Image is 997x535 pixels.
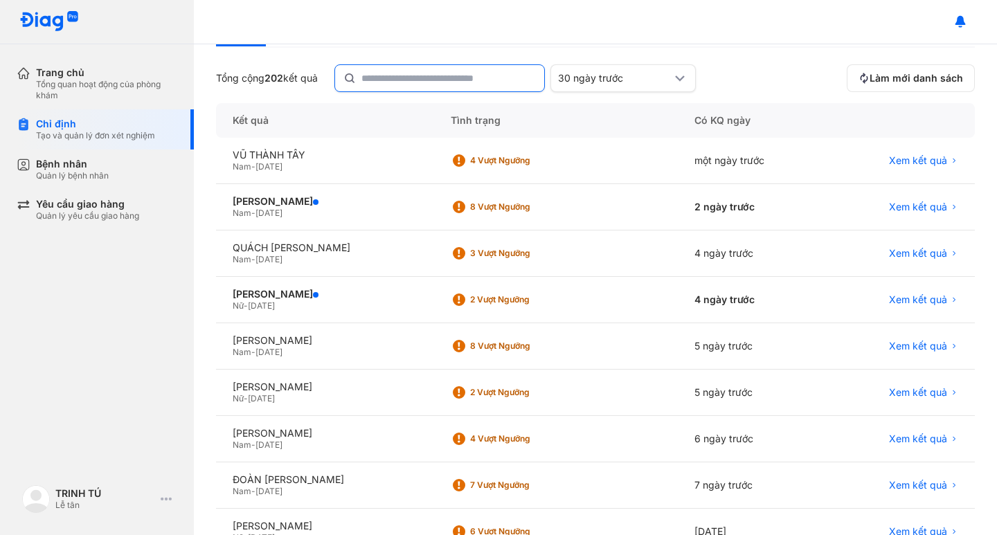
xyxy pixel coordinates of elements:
span: [DATE] [255,439,282,450]
div: Có KQ ngày [678,103,827,138]
span: Xem kết quả [889,479,947,491]
span: Nam [233,439,251,450]
div: 8 Vượt ngưỡng [470,341,581,352]
div: [PERSON_NAME] [233,381,417,393]
div: 3 Vượt ngưỡng [470,248,581,259]
span: - [251,486,255,496]
div: Yêu cầu giao hàng [36,198,139,210]
div: 8 Vượt ngưỡng [470,201,581,212]
div: 30 ngày trước [558,72,672,84]
span: Xem kết quả [889,433,947,445]
div: 2 Vượt ngưỡng [470,387,581,398]
div: Tình trạng [434,103,678,138]
span: - [244,300,248,311]
div: 2 ngày trước [678,184,827,230]
div: ĐOÀN [PERSON_NAME] [233,473,417,486]
div: 5 ngày trước [678,323,827,370]
button: Làm mới danh sách [847,64,975,92]
div: 2 Vượt ngưỡng [470,294,581,305]
span: Nam [233,254,251,264]
span: - [251,161,255,172]
div: Quản lý yêu cầu giao hàng [36,210,139,221]
span: [DATE] [255,486,282,496]
div: 4 ngày trước [678,230,827,277]
div: 7 Vượt ngưỡng [470,480,581,491]
div: [PERSON_NAME] [233,427,417,439]
div: 4 Vượt ngưỡng [470,155,581,166]
span: [DATE] [255,254,282,264]
span: Nam [233,347,251,357]
div: 7 ngày trước [678,462,827,509]
div: QUÁCH [PERSON_NAME] [233,242,417,254]
div: TRINH TÚ [55,487,155,500]
span: Xem kết quả [889,247,947,260]
div: [PERSON_NAME] [233,288,417,300]
span: [DATE] [248,300,275,311]
div: một ngày trước [678,138,827,184]
div: [PERSON_NAME] [233,334,417,347]
span: [DATE] [248,393,275,403]
div: Quản lý bệnh nhân [36,170,109,181]
div: 5 ngày trước [678,370,827,416]
span: Làm mới danh sách [870,72,963,84]
span: Xem kết quả [889,293,947,306]
div: Tổng quan hoạt động của phòng khám [36,79,177,101]
span: 202 [264,72,283,84]
span: - [251,347,255,357]
span: Nam [233,161,251,172]
div: Kết quả [216,103,434,138]
div: 4 Vượt ngưỡng [470,433,581,444]
span: - [251,208,255,218]
div: Lễ tân [55,500,155,511]
img: logo [19,11,79,33]
div: Tổng cộng kết quả [216,72,318,84]
span: - [251,254,255,264]
span: Nữ [233,300,244,311]
span: Nam [233,486,251,496]
div: Trang chủ [36,66,177,79]
div: 4 ngày trước [678,277,827,323]
span: [DATE] [255,161,282,172]
span: Nam [233,208,251,218]
span: Xem kết quả [889,386,947,399]
span: - [244,393,248,403]
div: [PERSON_NAME] [233,520,417,532]
span: [DATE] [255,208,282,218]
div: Bệnh nhân [36,158,109,170]
span: Xem kết quả [889,340,947,352]
div: [PERSON_NAME] [233,195,417,208]
span: Xem kết quả [889,201,947,213]
div: Tạo và quản lý đơn xét nghiệm [36,130,155,141]
span: Nữ [233,393,244,403]
img: logo [22,485,50,513]
div: 6 ngày trước [678,416,827,462]
div: VŨ THÀNH TÂY [233,149,417,161]
span: Xem kết quả [889,154,947,167]
span: - [251,439,255,450]
div: Chỉ định [36,118,155,130]
span: [DATE] [255,347,282,357]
